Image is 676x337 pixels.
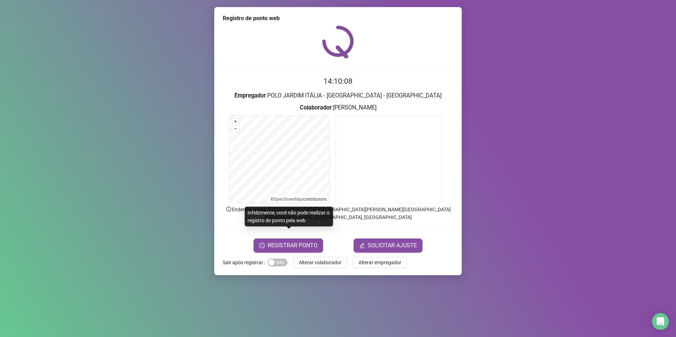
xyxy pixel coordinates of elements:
button: Alterar colaborador [293,257,347,268]
span: info-circle [226,206,232,212]
a: OpenStreetMap [274,197,303,202]
button: REGISTRAR PONTO [253,238,323,253]
button: editSOLICITAR AJUSTE [354,238,422,253]
div: Registro de ponto web [223,14,453,23]
p: Endereço aprox. : [GEOGRAPHIC_DATA] [GEOGRAPHIC_DATA][PERSON_NAME][GEOGRAPHIC_DATA][GEOGRAPHIC_DA... [223,206,453,221]
span: Alterar colaborador [299,259,342,266]
span: Alterar empregador [359,259,401,266]
strong: Colaborador [300,104,332,111]
span: edit [359,243,365,248]
h3: : POLO JARDIM ITÁLIA - [GEOGRAPHIC_DATA] - [GEOGRAPHIC_DATA] [223,91,453,100]
div: Open Intercom Messenger [652,313,669,330]
h3: : [PERSON_NAME] [223,103,453,112]
div: Infelizmente, você não pode realizar o registro de ponto pela web [245,207,333,226]
span: REGISTRAR PONTO [268,241,317,250]
strong: Empregador [234,92,266,99]
button: – [232,125,239,132]
button: Alterar empregador [353,257,407,268]
span: clock-circle [259,243,265,248]
button: + [232,118,239,125]
span: SOLICITAR AJUSTE [368,241,417,250]
time: 14:10:08 [324,77,352,85]
li: © contributors. [270,197,327,202]
label: Sair após registrar [223,257,268,268]
img: QRPoint [322,25,354,58]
